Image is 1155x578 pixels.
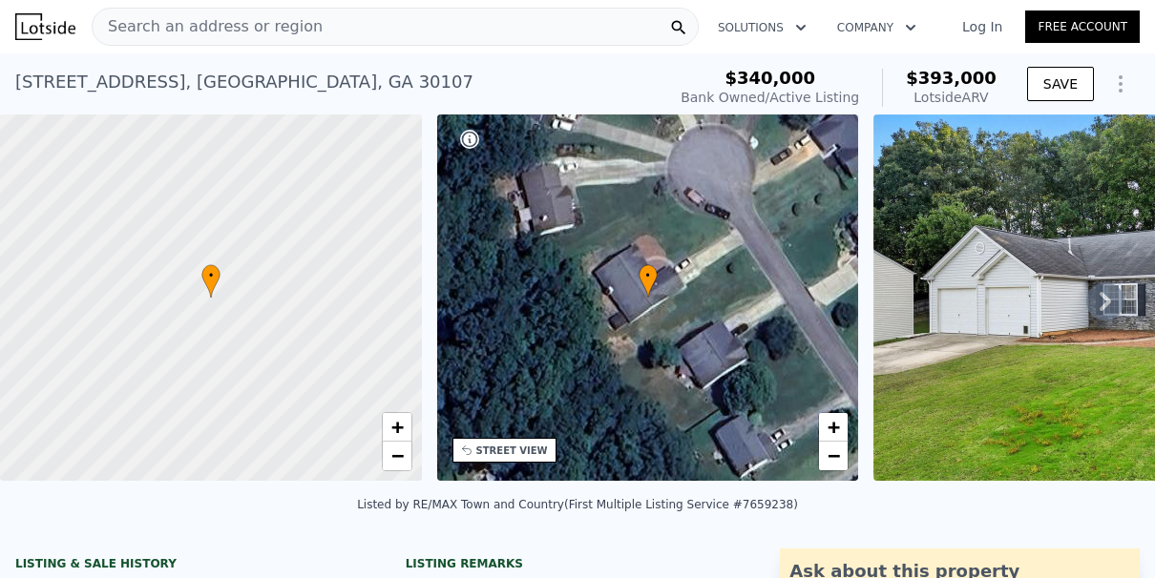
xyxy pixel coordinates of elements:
[724,68,815,88] span: $340,000
[639,267,658,284] span: •
[703,10,822,45] button: Solutions
[476,444,548,458] div: STREET VIEW
[357,498,798,511] div: Listed by RE/MAX Town and Country (First Multiple Listing Service #7659238)
[15,69,473,95] div: [STREET_ADDRESS] , [GEOGRAPHIC_DATA] , GA 30107
[201,264,220,298] div: •
[819,413,848,442] a: Zoom in
[406,556,750,571] div: Listing remarks
[201,267,220,284] span: •
[383,413,411,442] a: Zoom in
[1025,10,1140,43] a: Free Account
[939,17,1025,36] a: Log In
[383,442,411,470] a: Zoom out
[639,264,658,298] div: •
[681,90,769,105] span: Bank Owned /
[828,444,840,467] span: −
[15,556,360,575] div: LISTING & SALE HISTORY
[1102,65,1140,103] button: Show Options
[906,88,997,107] div: Lotside ARV
[390,415,403,439] span: +
[828,415,840,439] span: +
[390,444,403,467] span: −
[769,90,859,105] span: Active Listing
[15,13,75,40] img: Lotside
[906,68,997,88] span: $393,000
[93,15,323,38] span: Search an address or region
[819,442,848,470] a: Zoom out
[1027,67,1094,101] button: SAVE
[822,10,932,45] button: Company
